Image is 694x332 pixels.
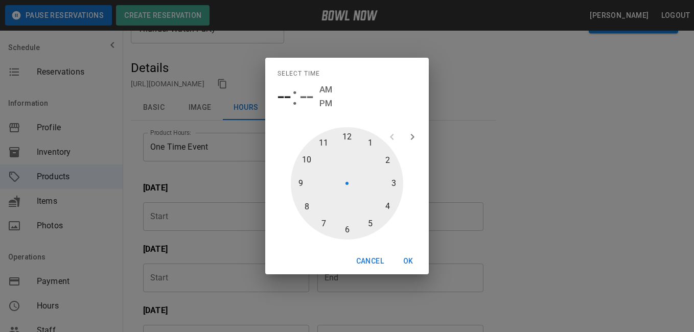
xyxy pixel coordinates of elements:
span: Select time [277,66,320,82]
button: OK [392,252,425,271]
button: -- [277,82,291,111]
button: -- [300,82,313,111]
button: Cancel [352,252,388,271]
span: : [292,82,298,111]
button: PM [319,97,332,110]
button: open next view [402,127,423,147]
button: AM [319,83,332,97]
